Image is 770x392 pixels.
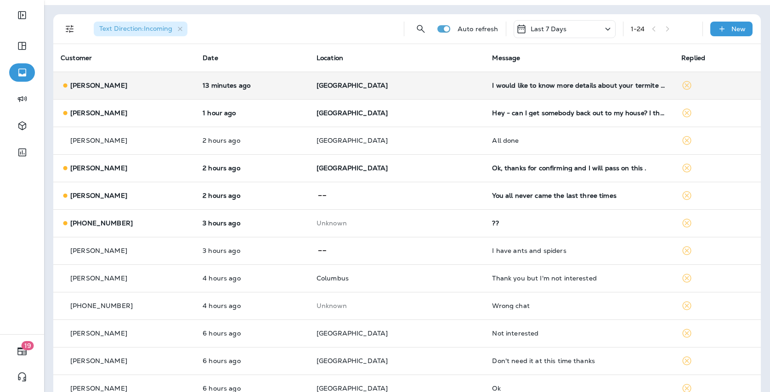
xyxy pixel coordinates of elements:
[94,22,187,36] div: Text Direction:Incoming
[70,247,127,254] p: [PERSON_NAME]
[317,357,388,365] span: [GEOGRAPHIC_DATA]
[492,385,667,392] div: Ok
[203,247,302,254] p: Aug 13, 2025 02:13 PM
[203,54,218,62] span: Date
[492,302,667,309] div: Wrong chat
[492,54,520,62] span: Message
[70,385,127,392] p: [PERSON_NAME]
[492,247,667,254] div: I have ants and spiders
[492,274,667,282] div: Thank you but I'm not interested
[317,81,388,90] span: [GEOGRAPHIC_DATA]
[203,385,302,392] p: Aug 13, 2025 11:21 AM
[458,25,498,33] p: Auto refresh
[9,6,35,24] button: Expand Sidebar
[317,219,478,227] p: This customer does not have a last location and the phone number they messaged is not assigned to...
[731,25,746,33] p: New
[317,109,388,117] span: [GEOGRAPHIC_DATA]
[203,164,302,172] p: Aug 13, 2025 03:11 PM
[70,302,133,309] p: [PHONE_NUMBER]
[203,109,302,117] p: Aug 13, 2025 03:56 PM
[9,342,35,360] button: 19
[70,274,127,282] p: [PERSON_NAME]
[492,109,667,117] div: Hey - can I get somebody back out to my house? I thought I was on a reoccurring, but doesn't look...
[412,20,430,38] button: Search Messages
[492,137,667,144] div: All done
[203,357,302,364] p: Aug 13, 2025 11:35 AM
[317,329,388,337] span: [GEOGRAPHIC_DATA]
[70,137,127,144] p: [PERSON_NAME]
[203,219,302,227] p: Aug 13, 2025 02:47 PM
[203,82,302,89] p: Aug 13, 2025 05:40 PM
[203,330,302,337] p: Aug 13, 2025 11:44 AM
[317,136,388,145] span: [GEOGRAPHIC_DATA]
[61,20,79,38] button: Filters
[492,192,667,199] div: You all never came the last three times
[317,302,478,309] p: This customer does not have a last location and the phone number they messaged is not assigned to...
[70,192,127,199] p: [PERSON_NAME]
[70,357,127,364] p: [PERSON_NAME]
[203,274,302,282] p: Aug 13, 2025 01:28 PM
[492,219,667,227] div: ??
[70,82,127,89] p: [PERSON_NAME]
[99,24,172,33] span: Text Direction : Incoming
[70,109,127,117] p: [PERSON_NAME]
[317,274,349,282] span: Columbus
[492,164,667,172] div: Ok, thanks for confirming and I will pass on this .
[492,330,667,337] div: Not interested
[70,330,127,337] p: [PERSON_NAME]
[317,164,388,172] span: [GEOGRAPHIC_DATA]
[531,25,567,33] p: Last 7 Days
[492,357,667,364] div: Don't need it at this time thanks
[203,302,302,309] p: Aug 13, 2025 01:05 PM
[492,82,667,89] div: I would like to know more details about your termite protection plan for me. If I get a good deal...
[631,25,645,33] div: 1 - 24
[70,219,133,227] p: [PHONE_NUMBER]
[70,164,127,172] p: [PERSON_NAME]
[22,341,34,350] span: 19
[203,192,302,199] p: Aug 13, 2025 03:05 PM
[317,54,343,62] span: Location
[681,54,705,62] span: Replied
[203,137,302,144] p: Aug 13, 2025 03:53 PM
[61,54,92,62] span: Customer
